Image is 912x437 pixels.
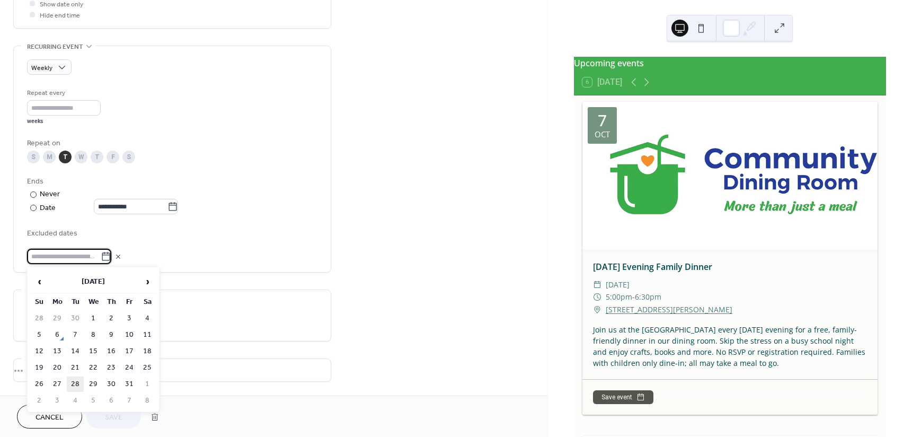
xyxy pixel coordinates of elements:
[40,189,60,200] div: Never
[91,151,103,163] div: T
[31,294,48,310] th: Su
[49,377,66,392] td: 27
[31,327,48,343] td: 5
[632,291,635,303] span: -
[40,10,80,21] span: Hide end time
[139,344,156,359] td: 18
[121,311,138,326] td: 3
[139,393,156,408] td: 8
[593,303,601,316] div: ​
[85,344,102,359] td: 15
[139,377,156,392] td: 1
[103,327,120,343] td: 9
[40,202,178,214] div: Date
[49,294,66,310] th: Mo
[103,360,120,375] td: 23
[27,151,40,163] div: S
[67,294,84,310] th: Tu
[49,393,66,408] td: 3
[121,360,138,375] td: 24
[85,294,102,310] th: We
[121,377,138,392] td: 31
[67,360,84,375] td: 21
[85,393,102,408] td: 5
[67,377,84,392] td: 28
[606,303,732,316] a: [STREET_ADDRESS][PERSON_NAME]
[31,377,48,392] td: 26
[121,327,138,343] td: 10
[606,291,632,303] span: 5:00pm
[139,294,156,310] th: Sa
[67,311,84,326] td: 30
[593,291,601,303] div: ​
[103,311,120,326] td: 2
[103,294,120,310] th: Th
[598,112,607,128] div: 7
[139,360,156,375] td: 25
[27,118,101,125] div: weeks
[582,324,878,369] div: Join us at the [GEOGRAPHIC_DATA] every [DATE] evening for a free, family-friendly dinner in our d...
[49,311,66,326] td: 29
[606,278,630,291] span: [DATE]
[593,390,653,404] button: Save event
[49,270,138,293] th: [DATE]
[31,271,47,292] span: ‹
[49,327,66,343] td: 6
[31,62,52,74] span: Weekly
[121,294,138,310] th: Fr
[14,359,331,381] div: •••
[31,393,48,408] td: 2
[31,311,48,326] td: 28
[27,176,315,187] div: Ends
[27,88,99,99] div: Repeat every
[635,291,661,303] span: 6:30pm
[75,151,87,163] div: W
[574,57,886,69] div: Upcoming events
[85,327,102,343] td: 8
[31,360,48,375] td: 19
[17,405,82,429] button: Cancel
[85,311,102,326] td: 1
[49,344,66,359] td: 13
[67,344,84,359] td: 14
[121,344,138,359] td: 17
[103,393,120,408] td: 6
[27,138,315,149] div: Repeat on
[139,327,156,343] td: 11
[122,151,135,163] div: S
[27,228,317,239] span: Excluded dates
[85,360,102,375] td: 22
[59,151,72,163] div: T
[36,412,64,423] span: Cancel
[103,377,120,392] td: 30
[121,393,138,408] td: 7
[43,151,56,163] div: M
[582,260,878,273] div: [DATE] Evening Family Dinner
[139,271,155,292] span: ›
[103,344,120,359] td: 16
[595,130,610,138] div: Oct
[67,393,84,408] td: 4
[139,311,156,326] td: 4
[67,327,84,343] td: 7
[107,151,119,163] div: F
[593,278,601,291] div: ​
[27,41,83,53] span: Recurring event
[49,360,66,375] td: 20
[85,377,102,392] td: 29
[31,344,48,359] td: 12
